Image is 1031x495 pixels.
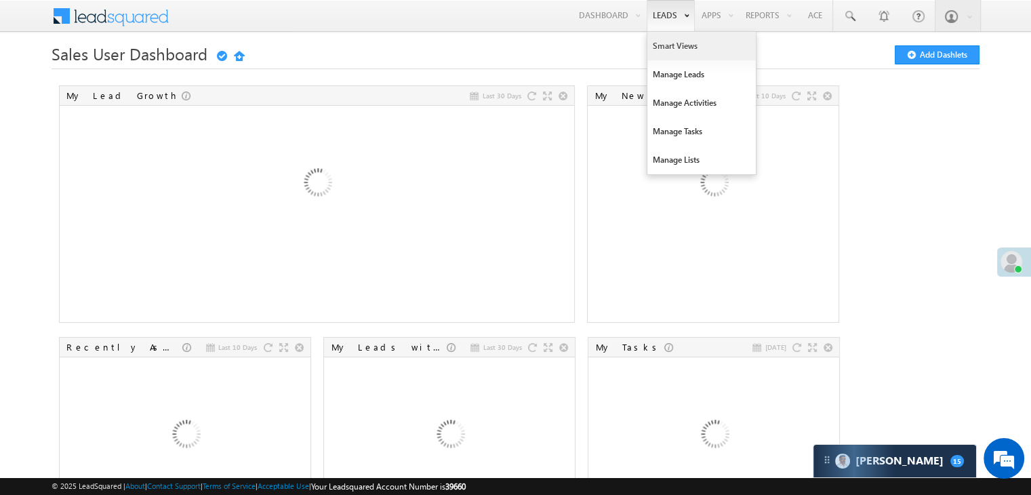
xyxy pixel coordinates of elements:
[746,90,785,102] span: Last 10 Days
[647,89,756,117] a: Manage Activities
[66,90,182,102] div: My Lead Growth
[647,32,756,60] a: Smart Views
[647,117,756,146] a: Manage Tasks
[244,112,390,258] img: Loading...
[895,45,979,64] button: Add Dashlets
[218,341,257,353] span: Last 10 Days
[813,444,977,478] div: carter-dragCarter[PERSON_NAME]15
[52,43,207,64] span: Sales User Dashboard
[203,481,256,490] a: Terms of Service
[950,455,964,467] span: 15
[66,341,182,353] div: Recently Assigned Leads
[765,341,786,353] span: [DATE]
[52,480,466,493] span: © 2025 LeadSquared | | | | |
[311,481,466,492] span: Your Leadsquared Account Number is
[258,481,309,490] a: Acceptable Use
[647,146,756,174] a: Manage Lists
[331,341,447,353] div: My Leads with Stage Change
[147,481,201,490] a: Contact Support
[641,112,786,258] img: Loading...
[445,481,466,492] span: 39660
[595,341,664,353] div: My Tasks
[482,90,521,102] span: Last 30 Days
[125,481,145,490] a: About
[483,341,521,353] span: Last 30 Days
[647,60,756,89] a: Manage Leads
[594,90,702,102] div: My New Leads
